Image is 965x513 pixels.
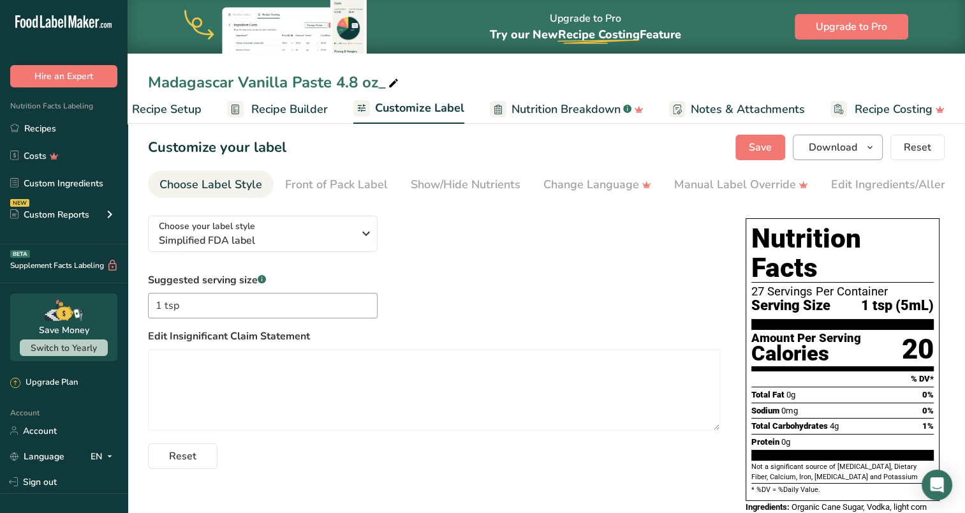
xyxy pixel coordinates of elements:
[830,421,839,431] span: 4g
[557,27,639,42] span: Recipe Costing
[795,14,908,40] button: Upgrade to Pro
[543,176,651,193] div: Change Language
[786,390,795,399] span: 0g
[793,135,883,160] button: Download
[10,208,89,221] div: Custom Reports
[809,140,857,155] span: Download
[922,406,934,415] span: 0%
[10,376,78,389] div: Upgrade Plan
[489,1,681,54] div: Upgrade to Pro
[411,176,520,193] div: Show/Hide Nutrients
[132,101,202,118] span: Recipe Setup
[91,449,117,464] div: EN
[169,449,196,464] span: Reset
[10,199,29,207] div: NEW
[749,140,772,155] span: Save
[159,219,255,233] span: Choose your label style
[10,65,117,87] button: Hire an Expert
[669,95,805,124] a: Notes & Attachments
[227,95,328,124] a: Recipe Builder
[353,94,464,124] a: Customize Label
[781,406,798,415] span: 0mg
[861,298,934,314] span: 1 tsp (5mL)
[922,421,934,431] span: 1%
[751,298,830,314] span: Serving Size
[904,140,931,155] span: Reset
[751,224,934,283] h1: Nutrition Facts
[10,445,64,468] a: Language
[890,135,945,160] button: Reset
[781,437,790,447] span: 0g
[855,101,932,118] span: Recipe Costing
[922,390,934,399] span: 0%
[159,176,262,193] div: Choose Label Style
[751,437,779,447] span: Protein
[148,71,401,94] div: Madagascar Vanilla Paste 4.8 oz_
[751,421,828,431] span: Total Carbohydrates
[746,502,790,512] span: Ingredients:
[490,95,644,124] a: Nutrition Breakdown
[375,100,464,117] span: Customize Label
[489,27,681,42] span: Try our New Feature
[285,176,388,193] div: Front of Pack Label
[691,101,805,118] span: Notes & Attachments
[751,406,779,415] span: Sodium
[108,95,202,124] a: Recipe Setup
[751,462,934,483] section: Not a significant source of [MEDICAL_DATA], Dietary Fiber, Calcium, Iron, [MEDICAL_DATA] and Pota...
[751,483,934,495] section: * %DV = %Daily Value.
[148,272,378,288] label: Suggested serving size
[148,329,720,344] label: Edit Insignificant Claim Statement
[751,332,861,345] div: Amount Per Serving
[816,19,887,34] span: Upgrade to Pro
[39,323,89,337] div: Save Money
[830,95,945,124] a: Recipe Costing
[751,371,934,387] section: % DV*
[902,332,934,366] div: 20
[159,233,353,248] span: Simplified FDA label
[674,176,808,193] div: Manual Label Override
[251,101,328,118] span: Recipe Builder
[922,470,952,500] div: Open Intercom Messenger
[148,443,217,469] button: Reset
[148,137,286,158] h1: Customize your label
[148,216,378,252] button: Choose your label style Simplified FDA label
[751,285,934,298] div: 27 Servings Per Container
[735,135,785,160] button: Save
[31,342,97,354] span: Switch to Yearly
[751,345,861,363] div: Calories
[10,250,30,258] div: BETA
[512,101,621,118] span: Nutrition Breakdown
[751,390,785,399] span: Total Fat
[20,339,108,356] button: Switch to Yearly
